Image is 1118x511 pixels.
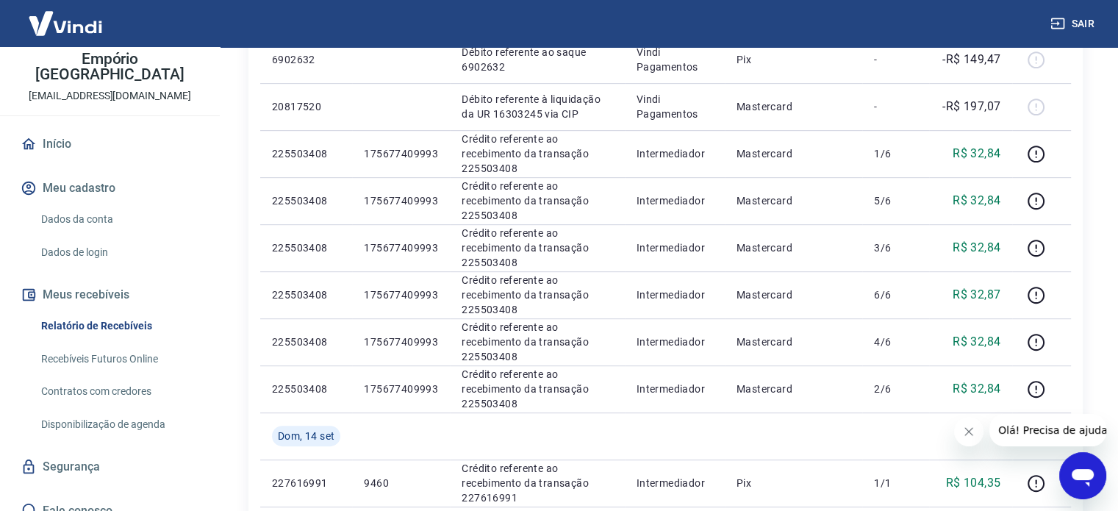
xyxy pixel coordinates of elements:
p: Crédito referente ao recebimento da transação 225503408 [462,226,612,270]
p: Mastercard [737,240,850,255]
p: 1/1 [874,476,917,490]
p: Mastercard [737,99,850,114]
p: 175677409993 [364,146,438,161]
p: R$ 104,35 [946,474,1001,492]
p: -R$ 197,07 [942,98,1000,115]
p: -R$ 149,47 [942,51,1000,68]
p: Crédito referente ao recebimento da transação 225503408 [462,367,612,411]
a: Relatório de Recebíveis [35,311,202,341]
button: Meu cadastro [18,172,202,204]
p: Crédito referente ao recebimento da transação 225503408 [462,273,612,317]
p: 6/6 [874,287,917,302]
p: Mastercard [737,382,850,396]
p: Pix [737,476,850,490]
p: - [874,99,917,114]
p: Crédito referente ao recebimento da transação 225503408 [462,320,612,364]
p: Intermediador [637,146,713,161]
p: Vindi Pagamentos [637,92,713,121]
p: Intermediador [637,335,713,349]
a: Contratos com credores [35,376,202,407]
p: Intermediador [637,287,713,302]
p: 175677409993 [364,382,438,396]
p: 6902632 [272,52,340,67]
a: Disponibilização de agenda [35,410,202,440]
p: Débito referente à liquidação da UR 16303245 via CIP [462,92,612,121]
iframe: Botão para abrir a janela de mensagens [1059,452,1106,499]
p: Intermediador [637,193,713,208]
p: 20817520 [272,99,340,114]
span: Dom, 14 set [278,429,334,443]
iframe: Mensagem da empresa [989,414,1106,446]
p: Mastercard [737,193,850,208]
p: 175677409993 [364,335,438,349]
p: R$ 32,84 [953,333,1000,351]
p: R$ 32,84 [953,380,1000,398]
p: Empório [GEOGRAPHIC_DATA] [12,51,208,82]
iframe: Fechar mensagem [954,417,983,446]
p: Crédito referente ao recebimento da transação 225503408 [462,179,612,223]
p: R$ 32,87 [953,286,1000,304]
p: Mastercard [737,335,850,349]
a: Início [18,128,202,160]
p: 175677409993 [364,193,438,208]
p: Débito referente ao saque 6902632 [462,45,612,74]
p: Intermediador [637,476,713,490]
a: Recebíveis Futuros Online [35,344,202,374]
p: 225503408 [272,240,340,255]
p: Mastercard [737,287,850,302]
p: 3/6 [874,240,917,255]
p: Crédito referente ao recebimento da transação 225503408 [462,132,612,176]
p: Crédito referente ao recebimento da transação 227616991 [462,461,612,505]
a: Dados da conta [35,204,202,235]
p: - [874,52,917,67]
a: Segurança [18,451,202,483]
p: 5/6 [874,193,917,208]
img: Vindi [18,1,113,46]
p: 227616991 [272,476,340,490]
p: 4/6 [874,335,917,349]
p: 175677409993 [364,287,438,302]
p: 175677409993 [364,240,438,255]
p: 225503408 [272,287,340,302]
p: R$ 32,84 [953,145,1000,162]
p: Vindi Pagamentos [637,45,713,74]
p: [EMAIL_ADDRESS][DOMAIN_NAME] [29,88,191,104]
button: Meus recebíveis [18,279,202,311]
p: Intermediador [637,382,713,396]
button: Sair [1047,10,1100,37]
p: 225503408 [272,193,340,208]
p: R$ 32,84 [953,239,1000,257]
p: 225503408 [272,335,340,349]
p: 225503408 [272,382,340,396]
p: 2/6 [874,382,917,396]
p: 9460 [364,476,438,490]
p: 225503408 [272,146,340,161]
p: 1/6 [874,146,917,161]
a: Dados de login [35,237,202,268]
p: Intermediador [637,240,713,255]
p: R$ 32,84 [953,192,1000,210]
p: Pix [737,52,850,67]
p: Mastercard [737,146,850,161]
span: Olá! Precisa de ajuda? [9,10,123,22]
